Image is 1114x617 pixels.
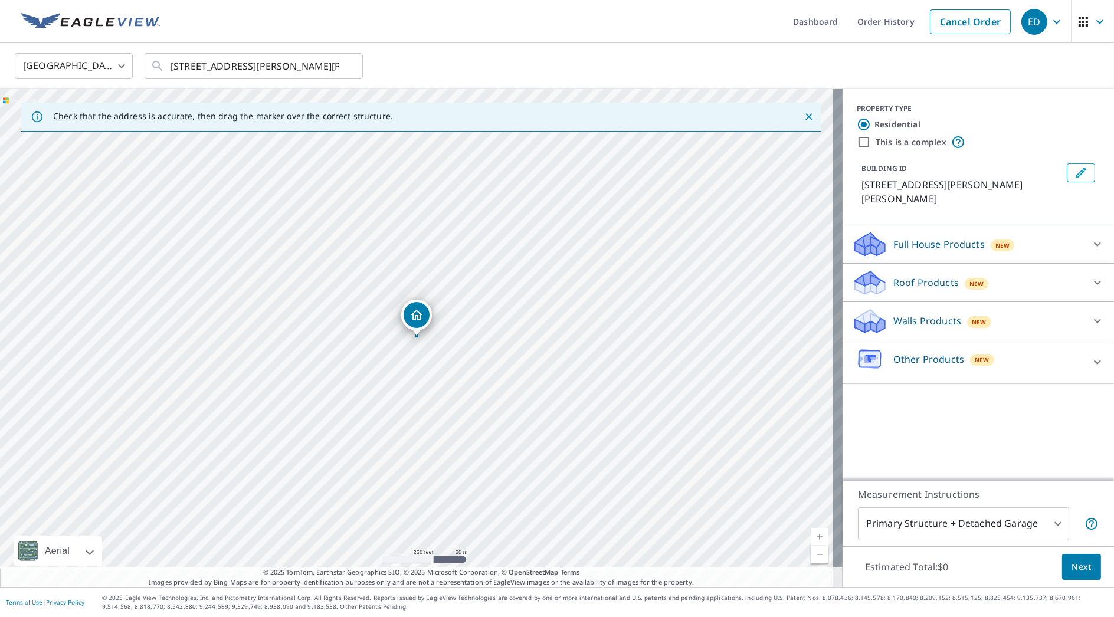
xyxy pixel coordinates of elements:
a: Privacy Policy [46,598,84,606]
div: ED [1021,9,1047,35]
div: Walls ProductsNew [852,307,1105,335]
a: Current Level 17, Zoom In [811,528,828,546]
p: Measurement Instructions [858,487,1099,501]
p: | [6,599,84,606]
div: [GEOGRAPHIC_DATA] [15,50,133,83]
div: Aerial [41,536,73,566]
button: Edit building 1 [1067,163,1095,182]
button: Close [801,109,817,124]
label: This is a complex [876,136,946,148]
span: Next [1072,560,1092,575]
button: Next [1062,554,1101,580]
a: OpenStreetMap [509,567,558,576]
a: Terms of Use [6,598,42,606]
p: [STREET_ADDRESS][PERSON_NAME][PERSON_NAME] [861,178,1062,206]
input: Search by address or latitude-longitude [171,50,339,83]
div: PROPERTY TYPE [857,103,1100,114]
span: New [995,241,1010,250]
span: New [969,279,984,288]
img: EV Logo [21,13,160,31]
p: Estimated Total: $0 [856,554,958,580]
p: BUILDING ID [861,163,907,173]
p: Check that the address is accurate, then drag the marker over the correct structure. [53,111,393,122]
p: Walls Products [893,314,961,328]
p: © 2025 Eagle View Technologies, Inc. and Pictometry International Corp. All Rights Reserved. Repo... [102,593,1108,611]
label: Residential [874,119,920,130]
div: Roof ProductsNew [852,268,1105,297]
div: Full House ProductsNew [852,230,1105,258]
span: Your report will include the primary structure and a detached garage if one exists. [1084,517,1099,531]
div: Primary Structure + Detached Garage [858,507,1069,540]
div: Dropped pin, building 1, Residential property, 575 Norman Dr Cary, IL 60013 [401,300,432,336]
div: Aerial [14,536,102,566]
p: Roof Products [893,275,959,290]
span: New [972,317,987,327]
a: Current Level 17, Zoom Out [811,546,828,563]
p: Other Products [893,352,964,366]
span: © 2025 TomTom, Earthstar Geographics SIO, © 2025 Microsoft Corporation, © [263,567,580,577]
p: Full House Products [893,237,985,251]
span: New [975,355,990,365]
a: Terms [561,567,580,576]
a: Cancel Order [930,9,1011,34]
div: Other ProductsNew [852,345,1105,379]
